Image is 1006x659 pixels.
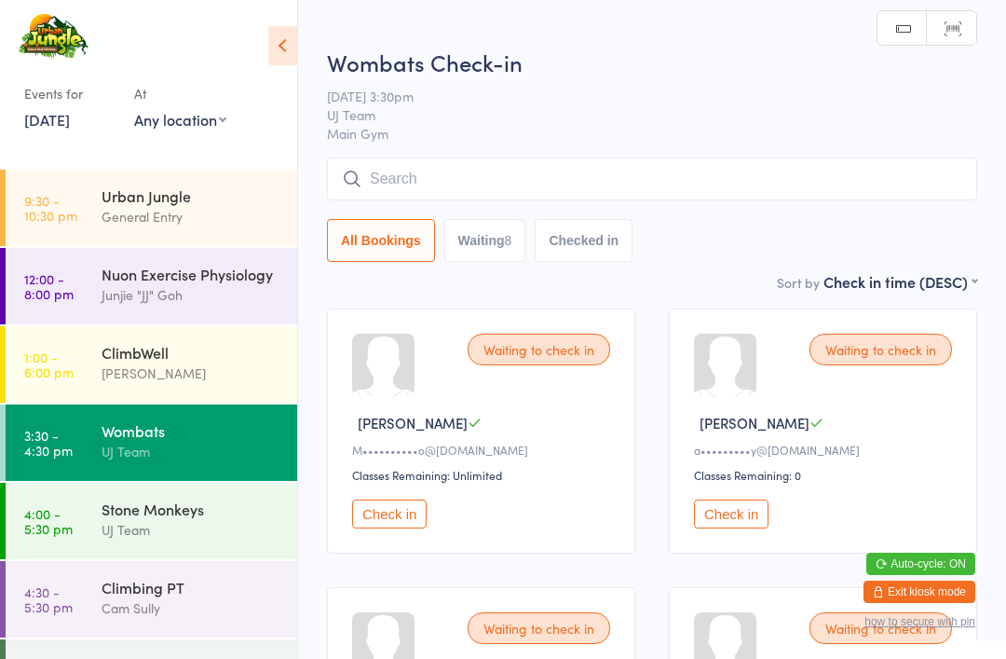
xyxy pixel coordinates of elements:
input: Search [327,158,977,200]
button: All Bookings [327,219,435,262]
div: Check in time (DESC) [823,271,977,292]
div: a•••••••••y@[DOMAIN_NAME] [694,442,958,458]
div: Waiting to check in [809,612,952,644]
a: 3:30 -4:30 pmWombatsUJ Team [6,405,297,481]
div: Climbing PT [102,577,281,597]
div: Stone Monkeys [102,499,281,519]
button: Check in [694,500,768,529]
div: General Entry [102,206,281,227]
img: Urban Jungle Indoor Rock Climbing [19,14,88,60]
div: Waiting to check in [809,334,952,365]
time: 1:00 - 6:00 pm [24,350,74,379]
a: 4:00 -5:30 pmStone MonkeysUJ Team [6,483,297,559]
time: 3:30 - 4:30 pm [24,428,73,458]
a: [DATE] [24,109,70,130]
div: Classes Remaining: 0 [694,467,958,483]
button: Waiting8 [444,219,526,262]
div: M••••••••••o@[DOMAIN_NAME] [352,442,616,458]
span: [PERSON_NAME] [700,413,809,432]
button: Exit kiosk mode [863,581,975,603]
div: Classes Remaining: Unlimited [352,467,616,483]
a: 9:30 -10:30 pmUrban JungleGeneral Entry [6,170,297,246]
span: UJ Team [327,105,948,124]
span: [PERSON_NAME] [358,413,468,432]
div: Waiting to check in [468,612,610,644]
h2: Wombats Check-in [327,47,977,77]
div: ClimbWell [102,342,281,363]
time: 12:00 - 8:00 pm [24,271,74,301]
div: [PERSON_NAME] [102,363,281,384]
div: UJ Team [102,519,281,541]
div: At [134,78,226,109]
div: Urban Jungle [102,185,281,206]
span: [DATE] 3:30pm [327,87,948,105]
a: 12:00 -8:00 pmNuon Exercise PhysiologyJunjie "JJ" Goh [6,248,297,324]
div: Any location [134,109,226,130]
div: 8 [505,233,512,248]
button: Checked in [535,219,632,262]
a: 4:30 -5:30 pmClimbing PTCam Sully [6,561,297,638]
div: Junjie "JJ" Goh [102,284,281,306]
div: Wombats [102,420,281,441]
time: 4:00 - 5:30 pm [24,506,73,536]
button: how to secure with pin [864,615,975,628]
label: Sort by [777,273,820,292]
div: Events for [24,78,116,109]
span: Main Gym [327,124,977,143]
div: Nuon Exercise Physiology [102,264,281,284]
div: UJ Team [102,441,281,462]
time: 4:30 - 5:30 pm [24,584,73,614]
a: 1:00 -6:00 pmClimbWell[PERSON_NAME] [6,326,297,403]
div: Waiting to check in [468,334,610,365]
button: Auto-cycle: ON [866,553,975,575]
div: Cam Sully [102,597,281,619]
button: Check in [352,500,427,529]
time: 9:30 - 10:30 pm [24,193,77,223]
